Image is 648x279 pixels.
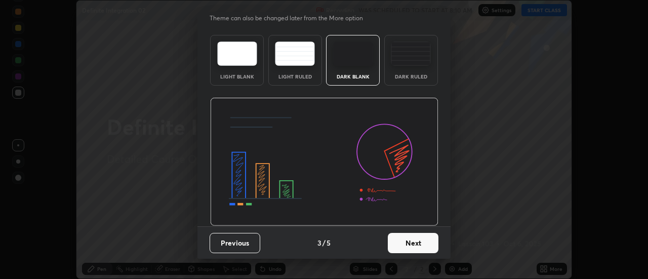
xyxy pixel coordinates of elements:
h4: 3 [317,237,321,248]
img: darkThemeBanner.d06ce4a2.svg [210,98,438,226]
div: Light Ruled [275,74,315,79]
h4: / [322,237,326,248]
div: Dark Ruled [391,74,431,79]
button: Next [388,233,438,253]
h4: 5 [327,237,331,248]
img: lightTheme.e5ed3b09.svg [217,42,257,66]
div: Light Blank [217,74,257,79]
img: darkRuledTheme.de295e13.svg [391,42,431,66]
p: Theme can also be changed later from the More option [210,14,374,23]
img: lightRuledTheme.5fabf969.svg [275,42,315,66]
div: Dark Blank [333,74,373,79]
button: Previous [210,233,260,253]
img: darkTheme.f0cc69e5.svg [333,42,373,66]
